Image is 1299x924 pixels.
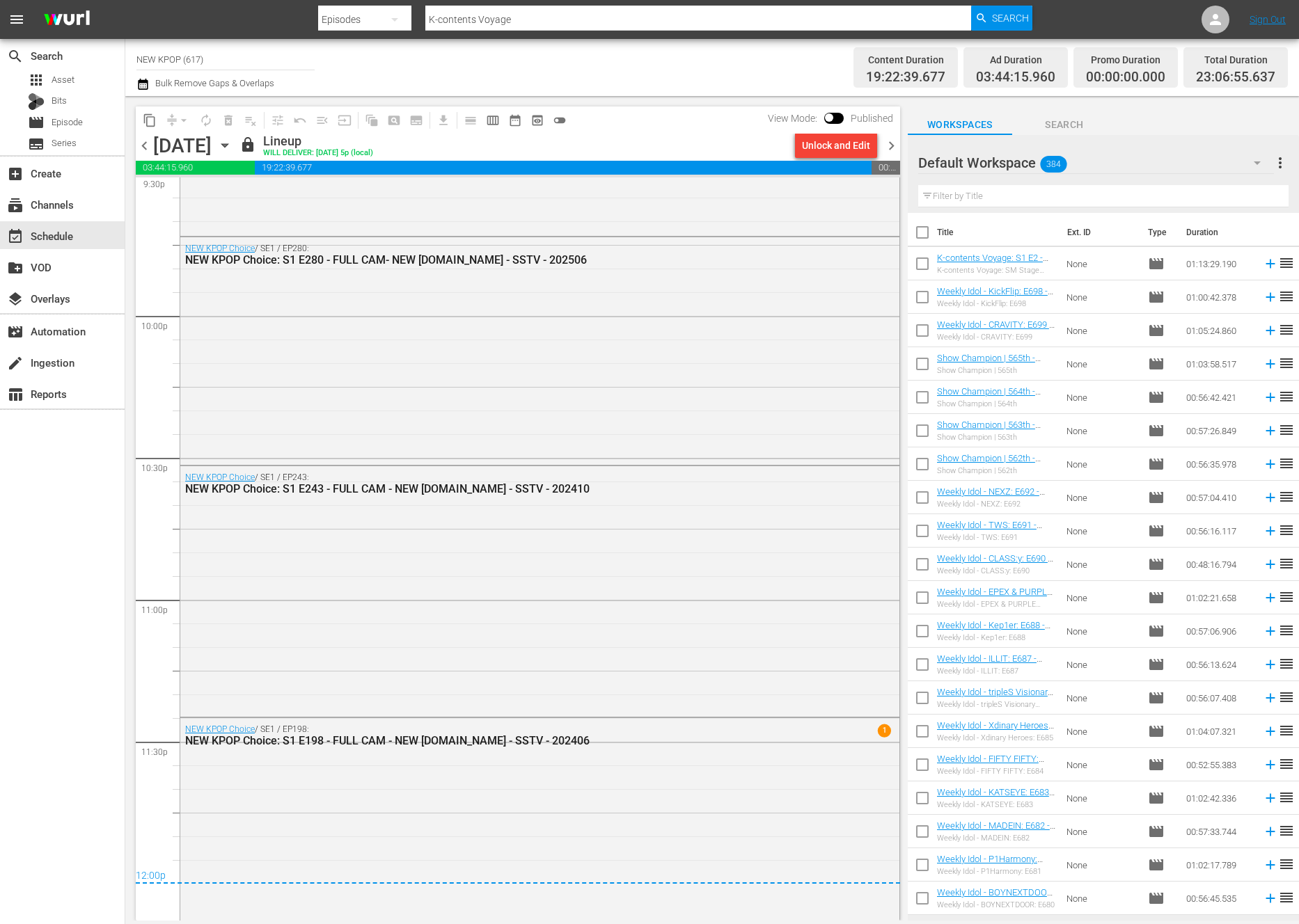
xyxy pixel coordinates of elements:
span: reorder [1278,255,1295,271]
span: chevron_right [883,137,900,154]
a: Show Champion | 562th - NEW [DOMAIN_NAME] - SSTV - 202508 [937,453,1055,484]
svg: Add to Schedule [1263,456,1278,472]
th: Ext. ID [1059,213,1140,252]
svg: Add to Schedule [1263,557,1278,572]
svg: Add to Schedule [1263,523,1278,539]
div: WILL DELIVER: [DATE] 5p (local) [263,149,373,158]
td: None [1061,815,1142,848]
div: Weekly Idol - NEXZ: E692 [937,500,1055,509]
td: None [1061,848,1142,882]
span: Episode [1148,255,1165,272]
td: None [1061,715,1142,748]
div: K-contents Voyage: SM Stage Collection [937,266,1055,275]
svg: Add to Schedule [1263,323,1278,338]
td: None [1061,648,1142,681]
td: 00:56:07.408 [1181,681,1257,715]
span: 00:53:04.363 [872,161,900,175]
div: Ad Duration [976,50,1055,70]
span: Series [28,136,45,152]
span: Clear Lineup [239,109,262,132]
svg: Add to Schedule [1263,824,1278,839]
span: Refresh All Search Blocks [356,106,383,134]
span: Create Series Block [405,109,427,132]
img: ans4CAIJ8jUAAAAAAAAAAAAAAAAAAAAAAAAgQb4GAAAAAAAAAAAAAAAAAAAAAAAAJMjXAAAAAAAAAAAAAAAAAAAAAAAAgAT5G... [33,3,100,36]
span: menu [8,11,25,28]
span: Episode [1148,756,1165,773]
th: Title [937,213,1059,252]
div: Weekly Idol - CRAVITY: E699 [937,333,1055,342]
span: reorder [1278,789,1295,806]
td: None [1061,347,1142,381]
div: Weekly Idol - BOYNEXTDOOR: E680 [937,900,1055,909]
td: None [1061,381,1142,414]
div: Show Champion | 564th [937,399,1055,408]
td: None [1061,447,1142,481]
a: Weekly Idol - NEXZ: E692 - NEW [DOMAIN_NAME] - SSTV - 202501 [937,486,1055,518]
span: Select an event to delete [217,109,239,132]
span: reorder [1278,555,1295,572]
span: reorder [1278,756,1295,772]
svg: Add to Schedule [1263,289,1278,305]
a: Weekly Idol - CLASS:y: E690 - NEW [DOMAIN_NAME] - SSTV - 202501 [937,553,1055,584]
th: Duration [1178,213,1261,252]
span: toggle_off [553,113,567,127]
span: View Backup [526,109,549,132]
span: lock [239,136,256,153]
button: Search [971,6,1032,31]
span: Bulk Remove Gaps & Overlaps [153,78,274,88]
td: None [1061,882,1142,915]
span: 19:22:39.677 [866,70,945,86]
div: Weekly Idol - Xdinary Heroes: E685 [937,733,1055,742]
span: reorder [1278,689,1295,706]
div: Promo Duration [1086,50,1165,70]
a: Weekly Idol - CRAVITY: E699 - NEW [DOMAIN_NAME] - SSTV - 202508 [937,319,1055,351]
span: Episode [1148,656,1165,673]
span: Ingestion [7,355,24,372]
button: Unlock and Edit [795,133,877,158]
td: None [1061,681,1142,715]
a: Weekly Idol - FIFTY FIFTY: E684 - NEW [DOMAIN_NAME] - SSTV - 202411 [937,754,1052,785]
span: Automation [7,324,24,340]
span: Episode [1148,589,1165,606]
td: 00:57:06.906 [1181,614,1257,648]
span: Reports [7,386,24,403]
a: NEW KPOP Choice [185,472,255,482]
td: None [1061,581,1142,614]
div: Show Champion | 563th [937,433,1055,442]
div: Weekly Idol - Kep1er: E688 [937,633,1055,642]
a: Show Champion | 565th - NEW [DOMAIN_NAME] - SSTV - 202508 [937,353,1055,384]
svg: Add to Schedule [1263,623,1278,639]
td: 00:56:42.421 [1181,381,1257,414]
span: Search [1012,116,1117,134]
span: Remove Gaps & Overlaps [161,109,195,132]
span: Episode [1148,356,1165,372]
span: date_range_outlined [508,113,522,127]
span: 24 hours Lineup View is OFF [549,109,571,132]
div: Bits [28,93,45,110]
span: Customize Events [262,106,289,134]
a: Weekly Idol - EPEX & PURPLE KISS: E689 - NEW [DOMAIN_NAME] - SSTV - 202501 [937,587,1053,628]
span: Overlays [7,291,24,308]
td: 00:56:13.624 [1181,648,1257,681]
td: None [1061,247,1142,280]
span: Episode [1148,723,1165,740]
div: / SE1 / EP198: [185,724,819,747]
div: Weekly Idol - ILLIT: E687 [937,667,1055,676]
span: more_vert [1272,154,1289,171]
div: Unlock and Edit [802,133,870,158]
td: None [1061,781,1142,815]
div: Default Workspace [918,143,1274,182]
span: Episode [1148,289,1165,305]
span: Revert to Primary Episode [289,109,311,132]
td: 01:03:58.517 [1181,347,1257,381]
span: reorder [1278,288,1295,305]
td: 01:05:24.860 [1181,314,1257,347]
span: Create [7,166,24,182]
svg: Add to Schedule [1263,757,1278,772]
span: Episode [1148,523,1165,539]
td: 01:13:29.190 [1181,247,1257,280]
span: Episode [1148,890,1165,907]
td: 01:02:17.789 [1181,848,1257,882]
span: Update Metadata from Key Asset [333,109,356,132]
a: Weekly Idol - P1Harmony: E681 - NEW [DOMAIN_NAME] - SSTV - 202411 [937,854,1052,885]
